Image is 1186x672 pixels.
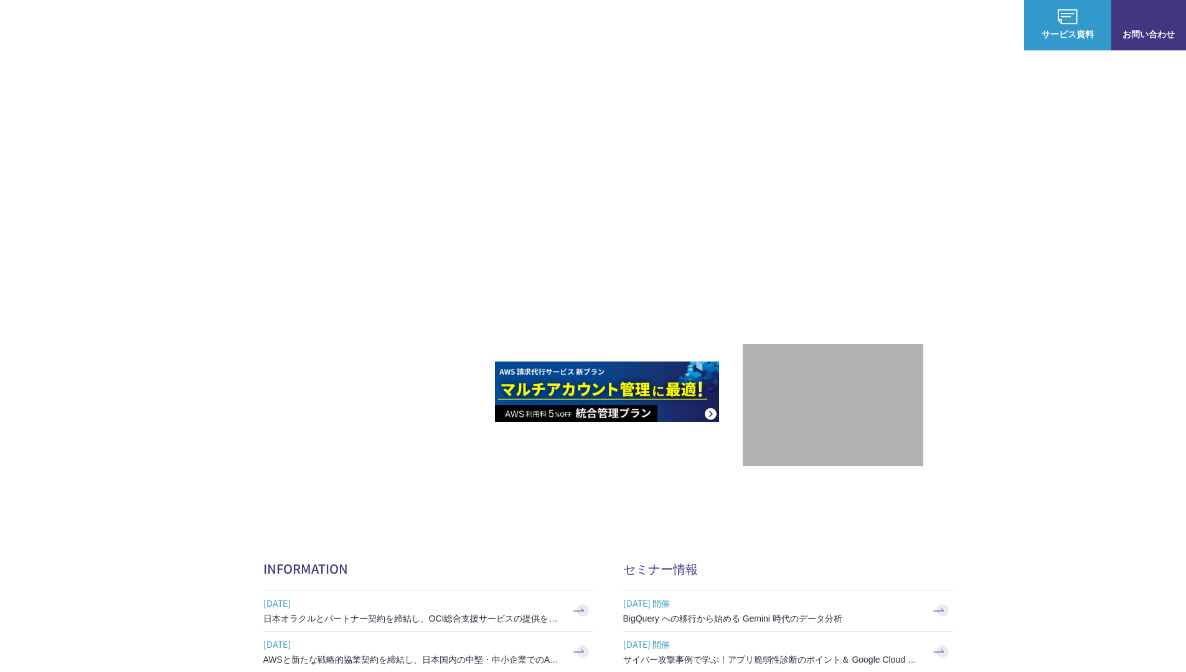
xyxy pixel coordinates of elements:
a: AWS総合支援サービス C-Chorus NHN テコラスAWS総合支援サービス [19,10,233,40]
a: [DATE] 日本オラクルとパートナー契約を締結し、OCI総合支援サービスの提供を開始 [263,590,593,631]
h3: サイバー攻撃事例で学ぶ！アプリ脆弱性診断のポイント＆ Google Cloud セキュリティ対策 [623,653,922,666]
span: [DATE] 開催 [623,594,922,612]
a: [DATE] 開催 BigQuery への移行から始める Gemini 時代のデータ分析 [623,590,953,631]
p: AWSの導入からコスト削減、 構成・運用の最適化からデータ活用まで 規模や業種業態を問わない マネージドサービスで [263,138,743,192]
em: AWS [819,240,847,258]
img: AWSプレミアティアサービスパートナー [777,113,889,225]
h3: 日本オラクルとパートナー契約を締結し、OCI総合支援サービスの提供を開始 [263,612,562,625]
a: [DATE] 開催 サイバー攻撃事例で学ぶ！アプリ脆弱性診断のポイント＆ Google Cloud セキュリティ対策 [623,632,953,672]
span: お問い合わせ [1111,27,1186,40]
img: お問い合わせ [1139,9,1159,24]
span: [DATE] 開催 [623,635,922,653]
img: AWS請求代行サービス 統合管理プラン [495,362,719,422]
span: [DATE] [263,635,562,653]
img: 契約件数 [768,363,898,454]
p: サービス [648,19,695,32]
h3: BigQuery への移行から始める Gemini 時代のデータ分析 [623,612,922,625]
img: AWS総合支援サービス C-Chorus サービス資料 [1058,9,1078,24]
h3: AWSと新たな戦略的協業契約を締結し、日本国内の中堅・中小企業でのAWS活用を加速 [263,653,562,666]
h1: AWS ジャーニーの 成功を実現 [263,205,743,324]
a: [DATE] AWSと新たな戦略的協業契約を締結し、日本国内の中堅・中小企業でのAWS活用を加速 [263,632,593,672]
h2: INFORMATION [263,559,593,577]
p: 最上位プレミアティア サービスパートナー [762,240,904,287]
a: 導入事例 [845,19,880,32]
p: 業種別ソリューション [720,19,820,32]
a: ログイン [977,19,1012,32]
span: NHN テコラス AWS総合支援サービス [143,12,233,38]
img: AWSとの戦略的協業契約 締結 [263,362,487,422]
span: [DATE] [263,594,562,612]
span: サービス資料 [1024,27,1111,40]
p: 強み [593,19,623,32]
h2: セミナー情報 [623,559,953,577]
p: ナレッジ [905,19,952,32]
